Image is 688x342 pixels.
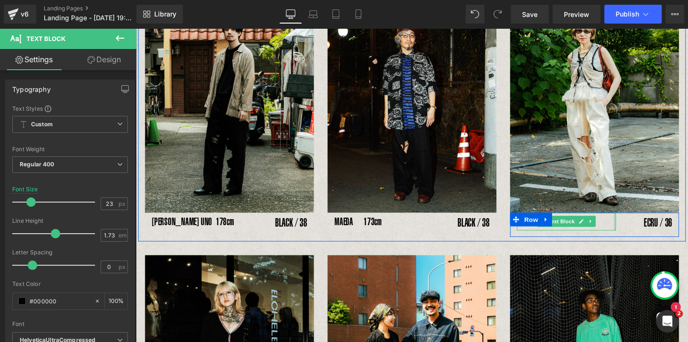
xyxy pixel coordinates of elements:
[347,5,370,24] a: Mobile
[30,296,90,306] input: Color
[604,5,662,24] button: Publish
[12,249,128,256] div: Letter Spacing
[105,293,127,309] div: %
[466,5,484,24] button: Undo
[675,310,683,318] span: 2
[522,9,538,19] span: Save
[154,10,176,18] span: Library
[302,5,324,24] a: Laptop
[12,146,128,153] div: Font Weight
[26,35,65,42] span: Text Block
[616,10,639,18] span: Publish
[398,190,417,204] span: Row
[19,8,31,20] div: v6
[324,5,347,24] a: Tablet
[136,5,183,24] a: New Library
[12,321,128,327] div: Font
[44,14,134,22] span: Landing Page - [DATE] 19:01:56
[119,201,127,207] span: px
[464,193,474,204] a: Expand / Collapse
[70,49,138,70] a: Design
[564,9,589,19] span: Preview
[12,186,38,193] div: Font Size
[321,190,364,210] div: BLACK / 38
[12,105,128,112] div: Text Styles
[665,5,684,24] button: More
[44,5,152,12] a: Landing Pages
[16,190,119,209] p: [PERSON_NAME] UNO 178cm
[133,190,176,210] div: BLACK / 38
[423,193,454,204] span: Text Block
[279,5,302,24] a: Desktop
[12,80,51,93] div: Typography
[20,161,55,168] b: Regular 400
[119,232,127,238] span: em
[553,5,601,24] a: Preview
[488,5,507,24] button: Redo
[31,121,53,129] b: Custom
[656,310,679,333] iframe: Intercom live chat
[4,5,36,24] a: v6
[12,281,128,287] div: Text Color
[12,218,128,224] div: Line Height
[528,285,561,316] inbox-online-store-chat: Shopifyオンラインストアチャット
[205,190,307,209] p: MAEDA 173cm
[509,190,553,210] div: ECRU / 36
[119,264,127,270] span: px
[417,190,429,204] a: Expand / Collapse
